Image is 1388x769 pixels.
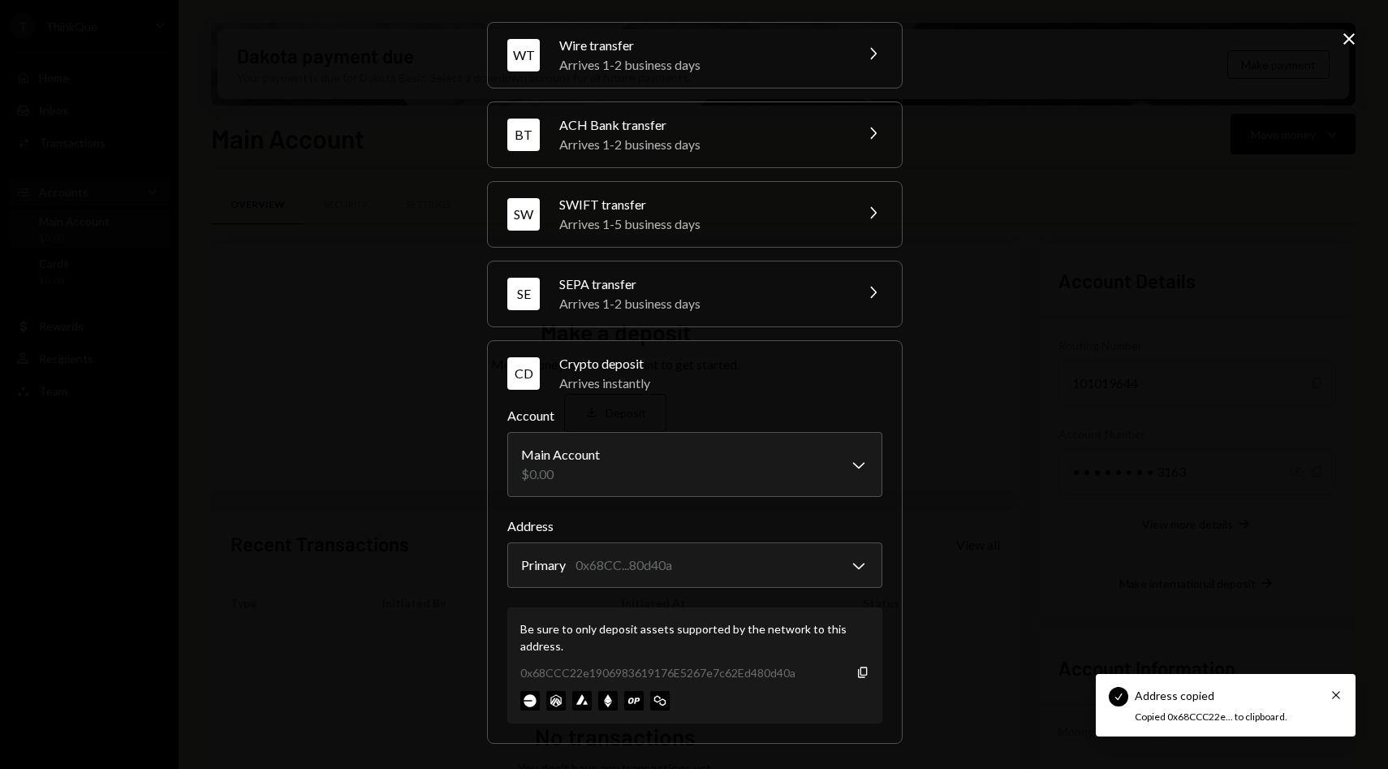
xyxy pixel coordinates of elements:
[507,278,540,310] div: SE
[575,555,672,575] div: 0x68CC...80d40a
[488,23,902,88] button: WTWire transferArrives 1-2 business days
[559,214,843,234] div: Arrives 1-5 business days
[1135,711,1307,724] div: Copied 0x68CCC22e... to clipboard.
[546,691,566,711] img: arbitrum-mainnet
[507,406,882,426] label: Account
[520,691,540,711] img: base-mainnet
[572,691,592,711] img: avalanche-mainnet
[559,374,882,393] div: Arrives instantly
[598,691,618,711] img: ethereum-mainnet
[488,182,902,247] button: SWSWIFT transferArrives 1-5 business days
[559,55,843,75] div: Arrives 1-2 business days
[507,516,882,536] label: Address
[650,691,670,711] img: polygon-mainnet
[559,195,843,214] div: SWIFT transfer
[559,354,882,374] div: Crypto deposit
[520,664,795,681] div: 0x68CCC22e1906983619176E5267e7c62Ed480d40a
[559,135,843,154] div: Arrives 1-2 business days
[507,406,882,724] div: CDCrypto depositArrives instantly
[507,198,540,231] div: SW
[507,432,882,497] button: Account
[559,36,843,55] div: Wire transfer
[520,620,869,655] div: Be sure to only deposit assets supported by the network to this address.
[1135,687,1214,704] div: Address copied
[507,119,540,151] div: BT
[507,39,540,71] div: WT
[624,691,644,711] img: optimism-mainnet
[488,102,902,167] button: BTACH Bank transferArrives 1-2 business days
[559,294,843,313] div: Arrives 1-2 business days
[507,357,540,390] div: CD
[488,261,902,326] button: SESEPA transferArrives 1-2 business days
[488,341,902,406] button: CDCrypto depositArrives instantly
[559,115,843,135] div: ACH Bank transfer
[559,274,843,294] div: SEPA transfer
[507,542,882,588] button: Address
